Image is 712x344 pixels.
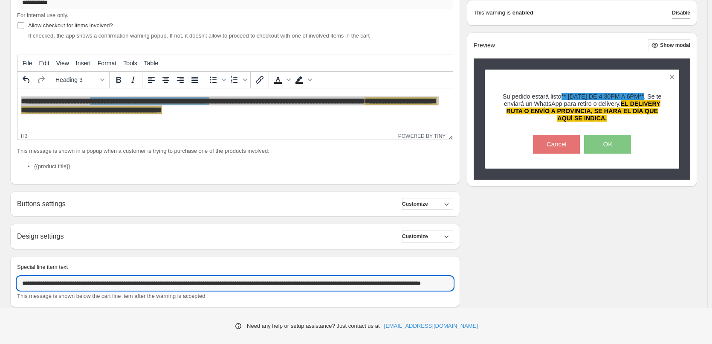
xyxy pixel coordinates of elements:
h2: Buttons settings [17,200,66,208]
span: ** [DATE] DE 4:30PM A 6PM** [561,93,644,100]
span: Customize [402,233,428,240]
span: Disable [672,9,690,16]
button: Bold [111,73,126,87]
button: Insert/edit link [252,73,267,87]
button: Align right [173,73,188,87]
button: Align left [144,73,159,87]
div: Numbered list [227,73,249,87]
iframe: Rich Text Area [17,88,453,132]
span: This message is shown below the cart line item after the warning is accepted. [17,293,207,299]
a: Powered by Tiny [398,133,446,139]
span: Format [98,60,116,67]
span: Heading 3 [55,76,97,83]
li: {{product.title}} [34,162,453,171]
span: Table [144,60,158,67]
p: This message is shown in a popup when a customer is trying to purchase one of the products involved: [17,147,453,155]
button: Formats [52,73,107,87]
div: Background color [292,73,313,87]
span: File [23,60,32,67]
span: For internal use only. [17,12,68,18]
button: Justify [188,73,202,87]
p: This warning is [474,9,511,17]
button: Customize [402,198,453,210]
div: h3 [21,133,27,139]
a: [EMAIL_ADDRESS][DOMAIN_NAME] [384,322,478,330]
span: Special line item text [17,264,68,270]
button: Align center [159,73,173,87]
h2: Preview [474,42,495,49]
span: Allow checkout for items involved? [28,22,113,29]
button: Redo [34,73,48,87]
strong: enabled [512,9,533,17]
div: Text color [271,73,292,87]
h3: Su pedido estará listo , Se te enviará un WhatsApp para retiro o delivery. [500,93,665,122]
span: Insert [76,60,91,67]
span: Customize [402,201,428,207]
button: Disable [672,7,690,19]
div: Resize [446,132,453,140]
span: Edit [39,60,49,67]
span: EL DELIVERY RUTA O ENVÍO A PROVINCIA, SE HARÁ EL DÍA QUE AQUÍ SE INDICA. [507,100,660,122]
button: Cancel [533,135,580,154]
button: Customize [402,230,453,242]
span: Show modal [660,42,690,49]
span: Tools [123,60,137,67]
button: Undo [19,73,34,87]
button: Italic [126,73,140,87]
button: OK [584,135,631,154]
span: View [56,60,69,67]
h2: Design settings [17,232,64,240]
div: Bullet list [206,73,227,87]
button: Show modal [648,39,690,51]
span: If checked, the app shows a confirmation warning popup. If not, it doesn't allow to proceed to ch... [28,32,370,39]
